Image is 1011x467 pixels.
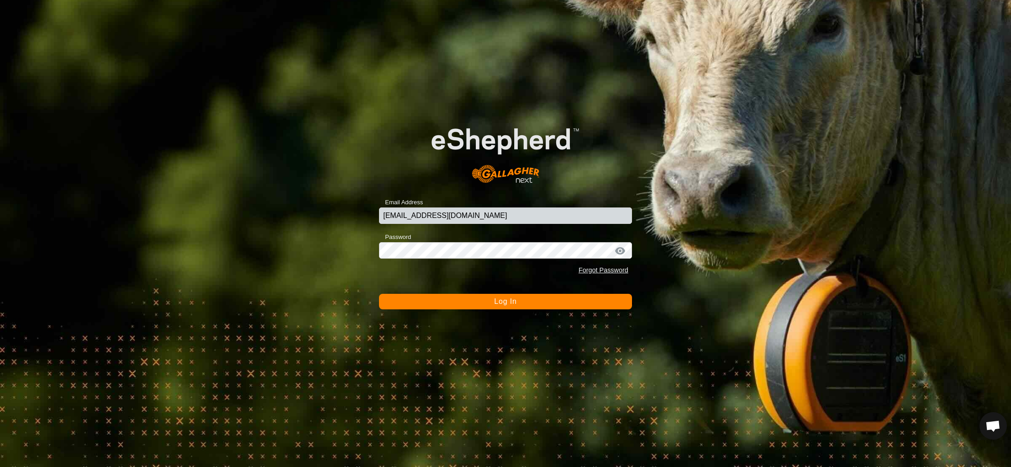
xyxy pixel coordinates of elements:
[405,107,607,193] img: E-shepherd Logo
[379,233,411,242] label: Password
[379,207,632,224] input: Email Address
[379,294,632,309] button: Log In
[494,297,516,305] span: Log In
[379,198,423,207] label: Email Address
[979,412,1007,440] div: Open chat
[579,266,628,274] a: Forgot Password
